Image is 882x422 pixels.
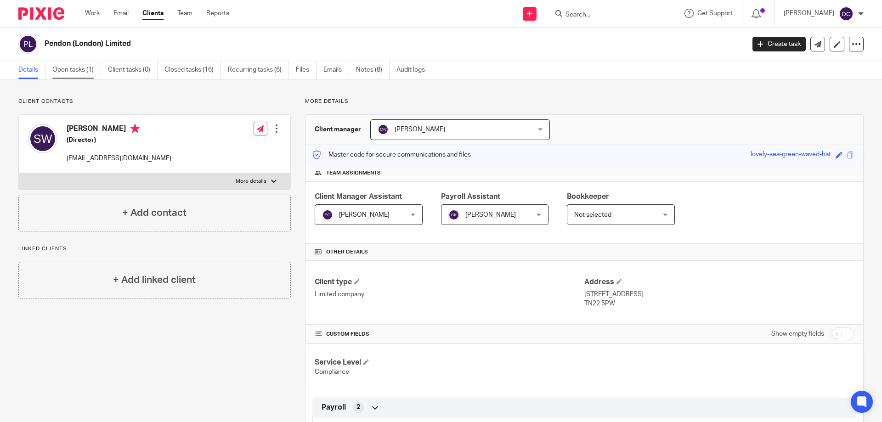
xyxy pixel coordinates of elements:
div: lovely-sea-green-waved-hat [751,150,831,160]
h4: CUSTOM FIELDS [315,331,584,338]
span: [PERSON_NAME] [339,212,390,218]
p: More details [305,98,864,105]
span: [PERSON_NAME] [465,212,516,218]
h4: [PERSON_NAME] [67,124,171,135]
h3: Client manager [315,125,361,134]
a: Recurring tasks (6) [228,61,289,79]
a: Details [18,61,45,79]
img: svg%3E [448,209,459,220]
img: svg%3E [18,34,38,54]
span: Team assignments [326,169,381,177]
a: Emails [323,61,349,79]
img: svg%3E [839,6,854,21]
p: More details [236,178,266,185]
img: svg%3E [28,124,57,153]
h4: Address [584,277,854,287]
p: [EMAIL_ADDRESS][DOMAIN_NAME] [67,154,171,163]
p: [STREET_ADDRESS] [584,290,854,299]
h4: + Add contact [122,206,187,220]
label: Show empty fields [771,329,824,338]
span: Bookkeeper [567,193,609,200]
a: Email [113,9,129,18]
a: Client tasks (0) [108,61,158,79]
p: TN22 5PW [584,299,854,308]
img: Pixie [18,7,64,20]
input: Search [565,11,647,19]
a: Create task [752,37,806,51]
p: Master code for secure communications and files [312,150,471,159]
a: Files [296,61,317,79]
a: Notes (8) [356,61,390,79]
h5: (Director) [67,135,171,145]
h4: + Add linked client [113,273,196,287]
a: Closed tasks (16) [164,61,221,79]
span: Compliance [315,369,349,375]
a: Team [177,9,192,18]
a: Open tasks (1) [52,61,101,79]
h4: Client type [315,277,584,287]
span: Client Manager Assistant [315,193,402,200]
span: Other details [326,248,368,256]
h4: Service Level [315,358,584,367]
span: Not selected [574,212,611,218]
h2: Pendon (London) Limited [45,39,600,49]
p: Linked clients [18,245,291,253]
a: Reports [206,9,229,18]
span: 2 [356,403,360,412]
span: [PERSON_NAME] [395,126,445,133]
span: Payroll Assistant [441,193,500,200]
a: Audit logs [396,61,432,79]
i: Primary [130,124,140,133]
img: svg%3E [378,124,389,135]
a: Clients [142,9,164,18]
p: Client contacts [18,98,291,105]
p: [PERSON_NAME] [784,9,834,18]
span: Get Support [697,10,733,17]
p: Limited company [315,290,584,299]
img: svg%3E [322,209,333,220]
a: Work [85,9,100,18]
span: Payroll [322,403,346,412]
